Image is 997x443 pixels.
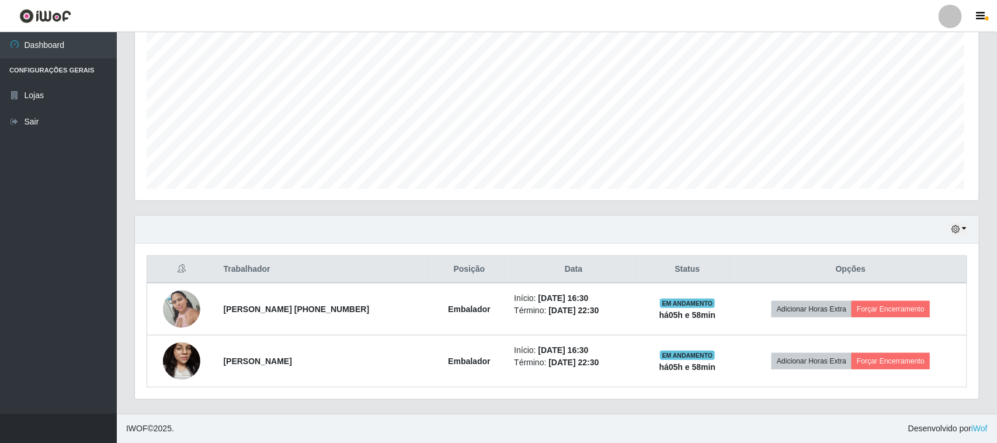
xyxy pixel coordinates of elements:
li: Término: [514,304,633,317]
img: CoreUI Logo [19,9,71,23]
img: 1729691026588.jpeg [163,336,200,386]
button: Adicionar Horas Extra [772,353,852,369]
a: iWof [971,424,988,433]
time: [DATE] 16:30 [539,293,589,303]
th: Data [507,256,640,283]
time: [DATE] 22:30 [548,306,599,315]
strong: Embalador [448,357,490,366]
li: Início: [514,292,633,304]
span: © 2025 . [126,423,174,435]
li: Início: [514,344,633,357]
th: Status [640,256,735,283]
time: [DATE] 22:30 [548,358,599,367]
img: 1702328329487.jpeg [163,284,200,334]
strong: Embalador [448,304,490,314]
span: Desenvolvido por [908,423,988,435]
strong: há 05 h e 58 min [659,310,716,320]
span: EM ANDAMENTO [660,351,715,360]
th: Posição [432,256,508,283]
button: Forçar Encerramento [852,301,930,317]
span: EM ANDAMENTO [660,299,715,308]
time: [DATE] 16:30 [539,345,589,355]
strong: há 05 h e 58 min [659,362,716,372]
th: Opções [735,256,967,283]
span: IWOF [126,424,148,433]
li: Término: [514,357,633,369]
th: Trabalhador [217,256,432,283]
strong: [PERSON_NAME] [PHONE_NUMBER] [224,304,370,314]
button: Forçar Encerramento [852,353,930,369]
strong: [PERSON_NAME] [224,357,292,366]
button: Adicionar Horas Extra [772,301,852,317]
